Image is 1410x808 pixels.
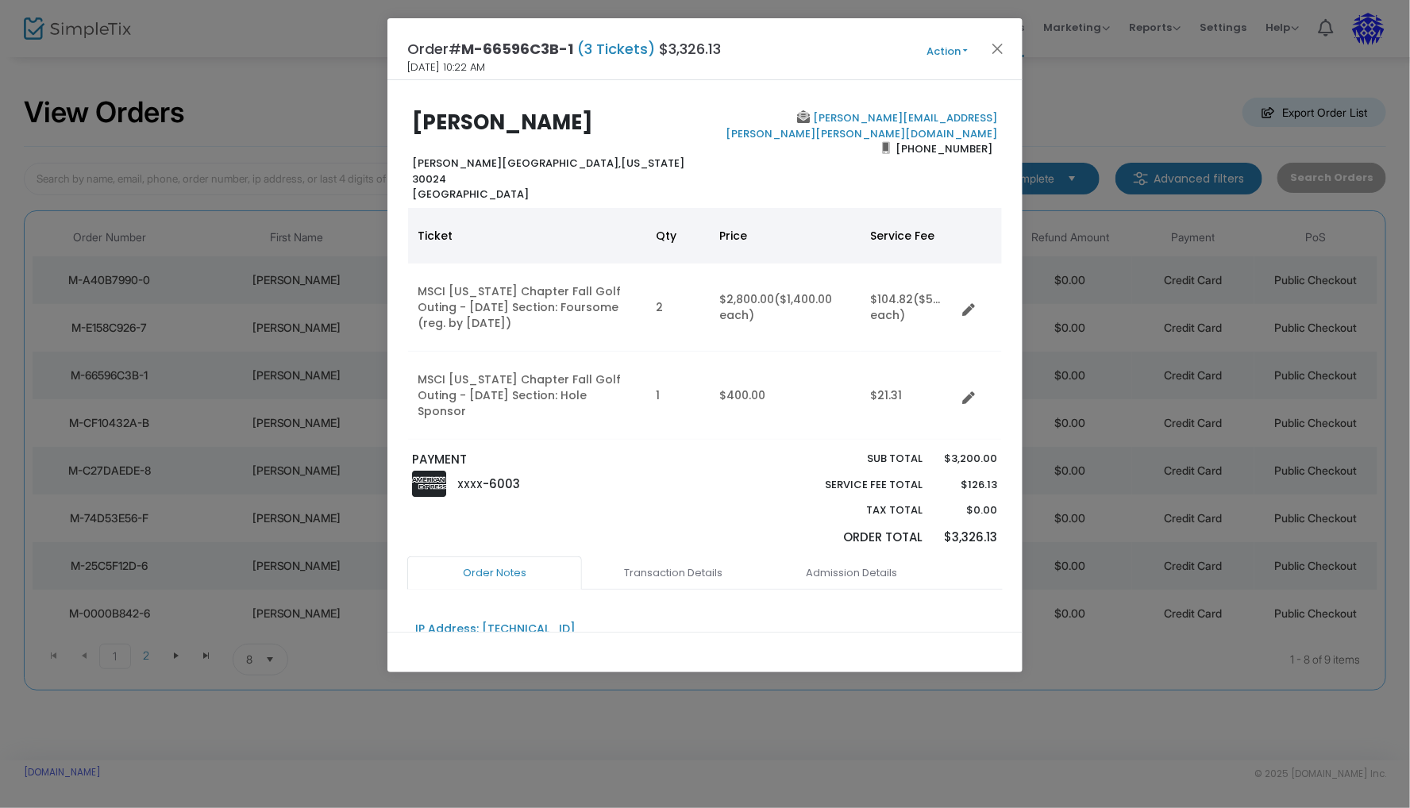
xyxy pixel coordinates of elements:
p: $0.00 [938,502,997,518]
a: Order Notes [407,556,582,590]
span: (3 Tickets) [573,39,659,59]
th: Ticket [408,208,646,264]
span: XXXX [457,478,483,491]
p: Order Total [788,529,923,547]
p: $126.13 [938,477,997,493]
p: $3,200.00 [938,451,997,467]
th: Service Fee [861,208,956,264]
th: Qty [646,208,710,264]
td: MSCI [US_STATE] Chapter Fall Golf Outing - [DATE] Section: Foursome (reg. by [DATE]) [408,264,646,352]
span: ($1,400.00 each) [719,291,832,323]
a: Admission Details [765,556,939,590]
td: $104.82 [861,264,956,352]
p: PAYMENT [413,451,698,469]
span: [PHONE_NUMBER] [891,137,998,162]
div: IP Address: [TECHNICAL_ID] [415,621,576,637]
p: Sub total [788,451,923,467]
button: Action [900,43,995,60]
td: 1 [646,352,710,440]
span: [PERSON_NAME][GEOGRAPHIC_DATA], [413,156,622,171]
p: Tax Total [788,502,923,518]
td: $2,800.00 [710,264,861,352]
span: [DATE] 10:22 AM [407,60,485,75]
td: MSCI [US_STATE] Chapter Fall Golf Outing - [DATE] Section: Hole Sponsor [408,352,646,440]
span: -6003 [483,475,520,492]
span: ($52.41 each) [870,291,954,323]
button: Close [988,38,1008,59]
a: [PERSON_NAME][EMAIL_ADDRESS][PERSON_NAME][PERSON_NAME][DOMAIN_NAME] [726,110,998,141]
td: 2 [646,264,710,352]
b: [PERSON_NAME] [413,108,594,137]
th: Price [710,208,861,264]
div: Data table [408,208,1002,440]
td: $21.31 [861,352,956,440]
td: $400.00 [710,352,861,440]
span: M-66596C3B-1 [461,39,573,59]
h4: Order# $3,326.13 [407,38,721,60]
a: Transaction Details [586,556,761,590]
p: Service Fee Total [788,477,923,493]
b: [US_STATE] 30024 [GEOGRAPHIC_DATA] [413,156,685,202]
p: $3,326.13 [938,529,997,547]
